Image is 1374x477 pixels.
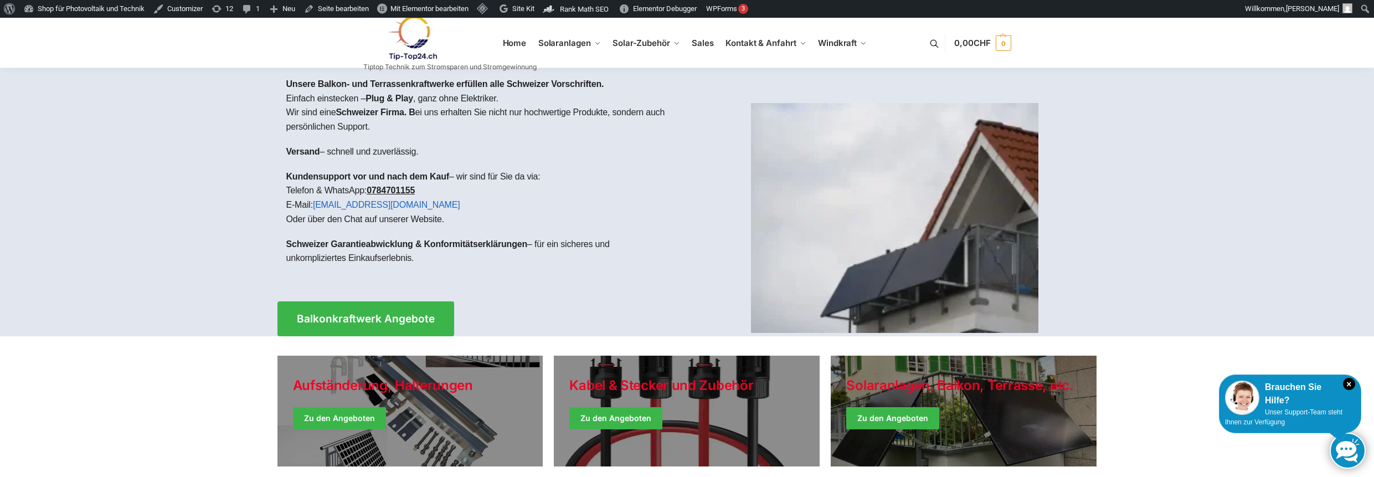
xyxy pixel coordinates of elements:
[954,27,1011,60] a: 0,00CHF 0
[286,172,449,181] strong: Kundensupport vor und nach dem Kauf
[277,68,687,285] div: Einfach einstecken – , ganz ohne Elektriker.
[1225,381,1355,407] div: Brauchen Sie Hilfe?
[533,18,605,68] a: Solaranlagen
[286,239,528,249] strong: Schweizer Garantieabwicklung & Konformitätserklärungen
[687,18,718,68] a: Sales
[560,5,609,13] span: Rank Math SEO
[1225,408,1342,426] span: Unser Support-Team steht Ihnen zur Verfügung
[1225,381,1259,415] img: Customer service
[286,237,678,265] p: – für ein sicheres und unkompliziertes Einkaufserlebnis.
[390,4,469,13] span: Mit Elementor bearbeiten
[538,38,591,48] span: Solaranlagen
[608,18,685,68] a: Solar-Zubehör
[814,18,872,68] a: Windkraft
[367,186,415,195] tcxspan: Call 0784701155 via 3CX
[1343,378,1355,390] i: Schließen
[692,38,714,48] span: Sales
[286,170,678,226] p: – wir sind für Sie da via: Telefon & WhatsApp: E-Mail: Oder über den Chat auf unserer Website.
[751,103,1038,333] img: Home 1
[954,38,990,48] span: 0,00
[996,35,1011,51] span: 0
[725,38,796,48] span: Kontakt & Anfahrt
[277,356,543,466] a: Holiday Style
[721,18,811,68] a: Kontakt & Anfahrt
[363,16,460,60] img: Solaranlagen, Speicheranlagen und Energiesparprodukte
[1286,4,1339,13] span: [PERSON_NAME]
[286,145,678,159] p: – schnell und zuverlässig.
[554,356,820,466] a: Holiday Style
[313,200,460,209] a: [EMAIL_ADDRESS][DOMAIN_NAME]
[954,18,1011,69] nav: Cart contents
[286,105,678,134] p: Wir sind eine ei uns erhalten Sie nicht nur hochwertige Produkte, sondern auch persönlichen Support.
[831,356,1097,466] a: Winter Jackets
[297,314,435,324] span: Balkonkraftwerk Angebote
[277,301,454,336] a: Balkonkraftwerk Angebote
[336,107,415,117] strong: Schweizer Firma. B
[286,147,320,156] strong: Versand
[818,38,857,48] span: Windkraft
[363,64,537,70] p: Tiptop Technik zum Stromsparen und Stromgewinnung
[512,4,534,13] span: Site Kit
[613,38,670,48] span: Solar-Zubehör
[974,38,991,48] span: CHF
[366,94,413,103] strong: Plug & Play
[286,79,604,89] strong: Unsere Balkon- und Terrassenkraftwerke erfüllen alle Schweizer Vorschriften.
[738,4,748,14] div: 3
[1342,3,1352,13] img: Benutzerbild von Rupert Spoddig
